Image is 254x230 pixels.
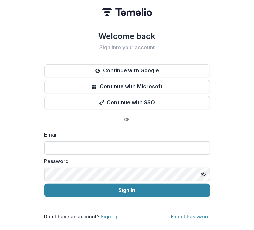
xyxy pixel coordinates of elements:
button: Continue with Google [44,64,210,77]
a: Sign Up [101,214,119,219]
button: Toggle password visibility [198,169,209,180]
img: Temelio [102,8,152,16]
a: Forgot Password [171,214,210,219]
button: Continue with SSO [44,96,210,109]
label: Password [44,157,206,165]
h1: Welcome back [44,31,210,42]
label: Email [44,131,206,139]
button: Continue with Microsoft [44,80,210,93]
h2: Sign into your account [44,44,210,51]
button: Sign In [44,184,210,197]
p: Don't have an account? [44,213,119,220]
